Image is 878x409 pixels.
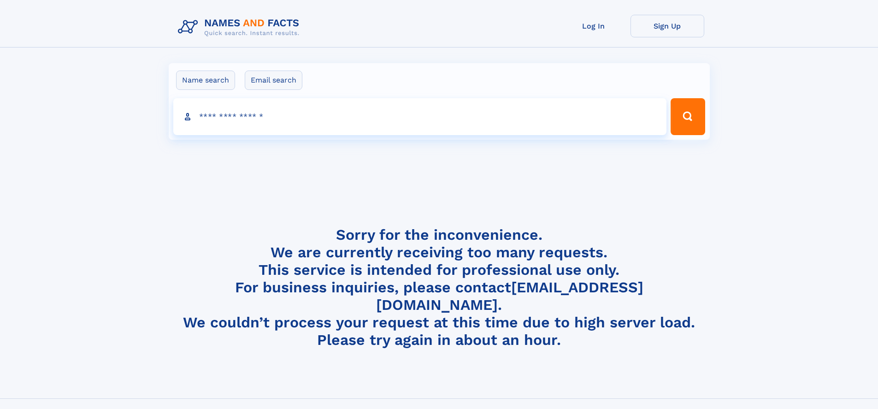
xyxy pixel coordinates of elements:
[176,71,235,90] label: Name search
[671,98,705,135] button: Search Button
[376,279,643,314] a: [EMAIL_ADDRESS][DOMAIN_NAME]
[173,98,667,135] input: search input
[631,15,704,37] a: Sign Up
[174,15,307,40] img: Logo Names and Facts
[557,15,631,37] a: Log In
[174,226,704,349] h4: Sorry for the inconvenience. We are currently receiving too many requests. This service is intend...
[245,71,302,90] label: Email search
